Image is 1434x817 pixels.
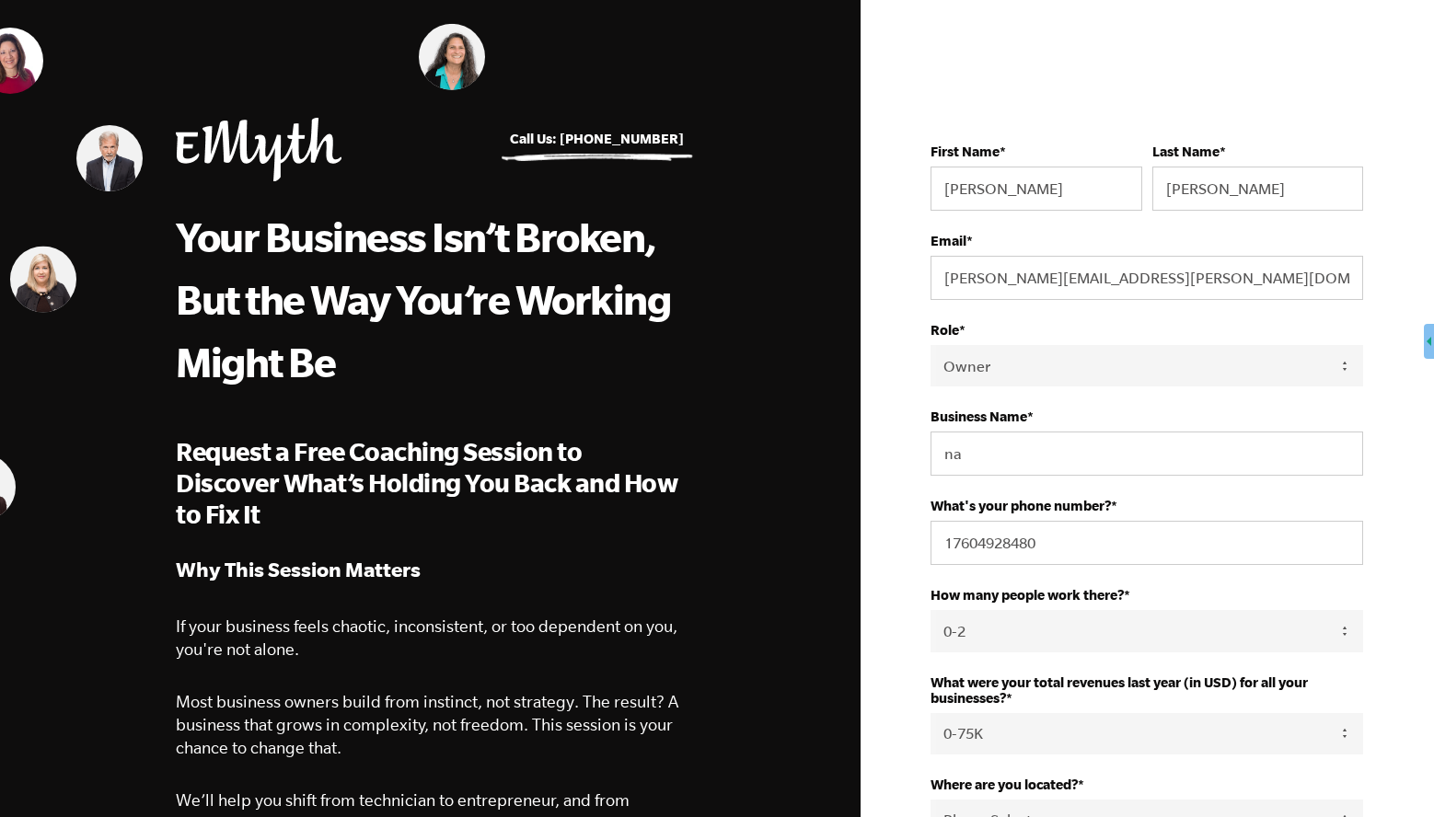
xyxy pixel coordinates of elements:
strong: First Name [931,144,1000,159]
a: Call Us: [PHONE_NUMBER] [510,131,684,146]
strong: Business Name [931,408,1027,424]
span: If your business feels chaotic, inconsistent, or too dependent on you, you're not alone. [176,616,677,659]
strong: Why This Session Matters [176,558,421,581]
img: Judith Lerner, EMyth Business Coach [419,24,485,90]
iframe: Chat Widget [1342,729,1434,817]
strong: How many people work there? [931,587,1124,603]
img: EMyth [176,118,341,181]
img: Tricia Amara, EMyth Business Coach [10,247,76,313]
span: Most business owners build from instinct, not strategy. The result? A business that grows in comp... [176,692,678,757]
strong: What were your total revenues last year (in USD) for all your businesses? [931,674,1308,706]
strong: Email [931,233,966,248]
span: Your Business Isn’t Broken, But the Way You’re Working Might Be [176,213,670,385]
strong: Where are you located? [931,777,1078,792]
strong: Last Name [1152,144,1220,159]
strong: Role [931,322,959,338]
img: Steve Edkins, EMyth Business Coach [76,125,143,191]
strong: What's your phone number? [931,498,1111,513]
span: Request a Free Coaching Session to Discover What’s Holding You Back and How to Fix It [176,437,677,528]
